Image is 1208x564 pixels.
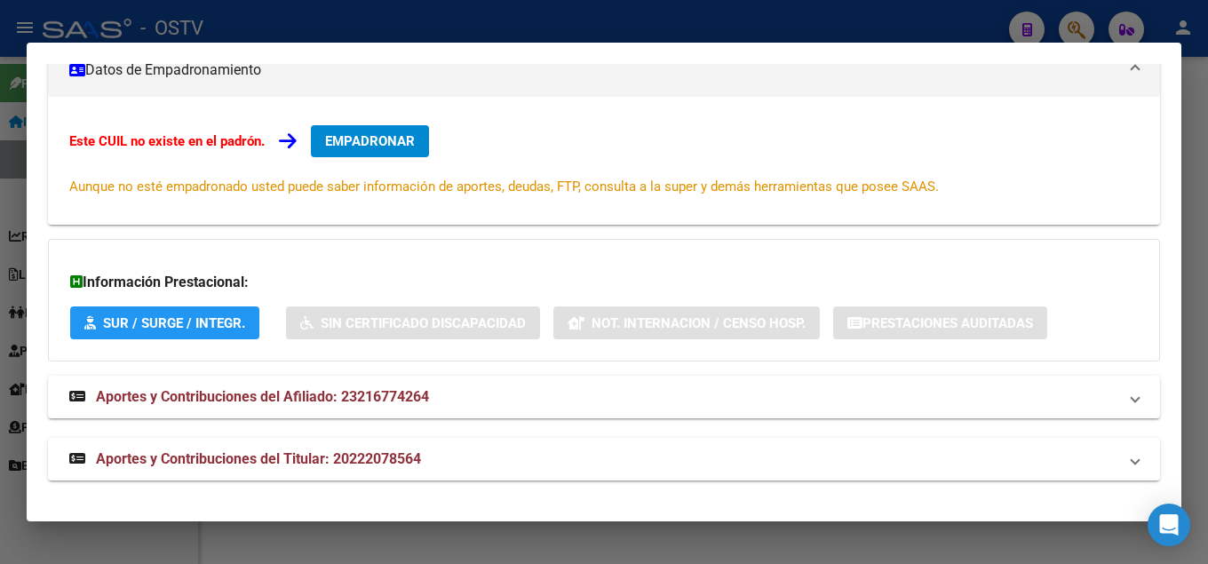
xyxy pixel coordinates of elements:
mat-expansion-panel-header: Datos de Empadronamiento [48,44,1160,97]
button: Not. Internacion / Censo Hosp. [553,306,820,339]
button: Sin Certificado Discapacidad [286,306,540,339]
span: EMPADRONAR [325,133,415,149]
h3: Información Prestacional: [70,272,1138,293]
span: Aunque no esté empadronado usted puede saber información de aportes, deudas, FTP, consulta a la s... [69,179,939,195]
mat-expansion-panel-header: Aportes y Contribuciones del Titular: 20222078564 [48,438,1160,481]
span: Aportes y Contribuciones del Afiliado: 23216774264 [96,388,429,405]
div: Open Intercom Messenger [1148,504,1190,546]
strong: Este CUIL no existe en el padrón. [69,133,265,149]
button: SUR / SURGE / INTEGR. [70,306,259,339]
mat-panel-title: Datos de Empadronamiento [69,60,1117,81]
span: Sin Certificado Discapacidad [321,315,526,331]
span: Aportes y Contribuciones del Titular: 20222078564 [96,450,421,467]
div: Datos de Empadronamiento [48,97,1160,225]
span: Prestaciones Auditadas [862,315,1033,331]
button: Prestaciones Auditadas [833,306,1047,339]
span: SUR / SURGE / INTEGR. [103,315,245,331]
span: Not. Internacion / Censo Hosp. [592,315,806,331]
button: EMPADRONAR [311,125,429,157]
mat-expansion-panel-header: Aportes y Contribuciones del Afiliado: 23216774264 [48,376,1160,418]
